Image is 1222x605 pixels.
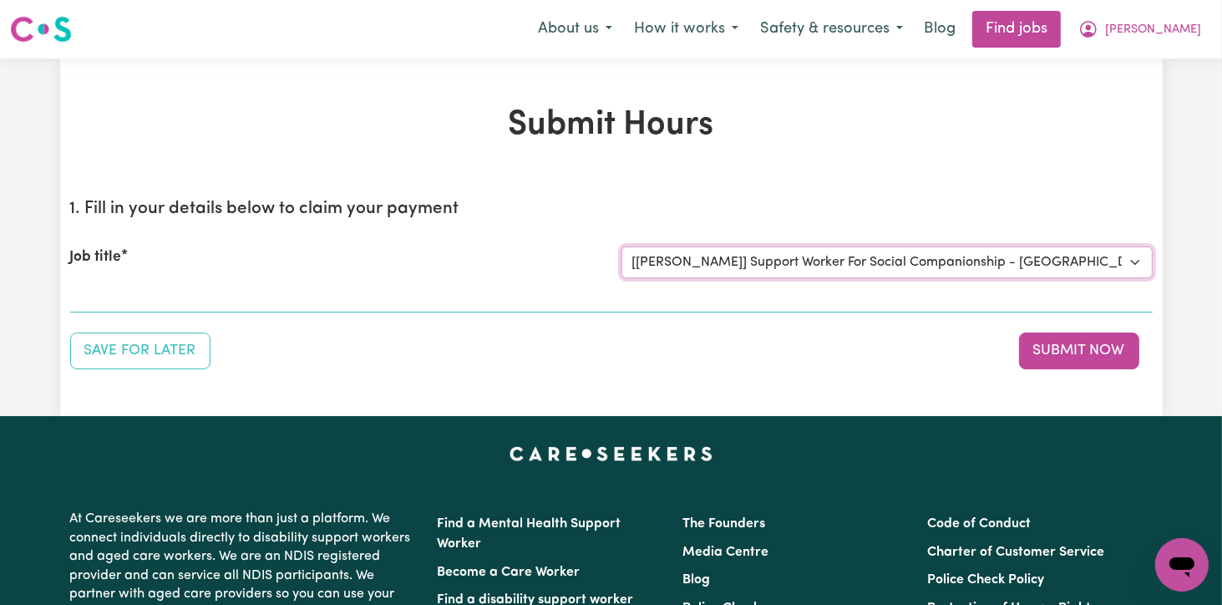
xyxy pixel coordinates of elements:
[749,12,914,47] button: Safety & resources
[927,573,1044,587] a: Police Check Policy
[10,14,72,44] img: Careseekers logo
[623,12,749,47] button: How it works
[682,573,710,587] a: Blog
[914,11,966,48] a: Blog
[682,517,765,531] a: The Founders
[70,333,210,369] button: Save your job report
[70,247,122,268] label: Job title
[70,199,1153,220] h2: 1. Fill in your details below to claim your payment
[682,546,768,559] a: Media Centre
[927,517,1031,531] a: Code of Conduct
[527,12,623,47] button: About us
[438,517,621,551] a: Find a Mental Health Support Worker
[510,446,712,460] a: Careseekers home page
[10,10,72,48] a: Careseekers logo
[1067,12,1212,47] button: My Account
[1105,21,1201,39] span: [PERSON_NAME]
[70,105,1153,145] h1: Submit Hours
[1155,538,1209,592] iframe: Button to launch messaging window
[438,566,581,579] a: Become a Care Worker
[927,546,1104,559] a: Charter of Customer Service
[972,11,1061,48] a: Find jobs
[1019,333,1139,369] button: Submit your job report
